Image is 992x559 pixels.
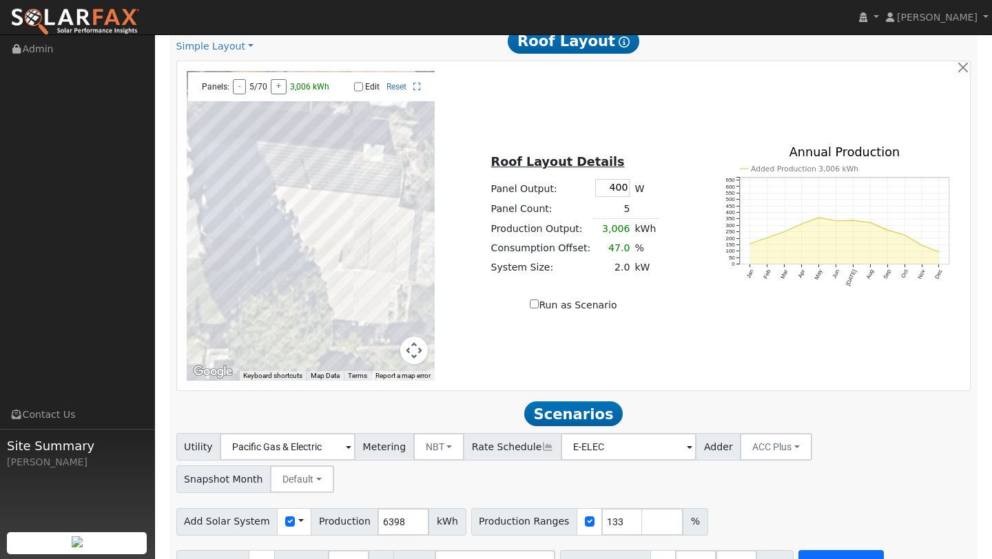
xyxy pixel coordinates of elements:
[365,82,380,92] label: Edit
[751,165,858,173] text: Added Production 3,006 kWh
[882,268,892,280] text: Sep
[745,268,755,279] text: Jan
[917,268,927,280] text: Nov
[355,433,414,461] span: Metering
[725,177,735,183] text: 650
[869,222,871,224] circle: onclick=""
[7,436,147,455] span: Site Summary
[176,39,254,54] a: Simple Layout
[249,82,267,92] span: 5/70
[271,79,287,94] button: +
[593,199,632,219] td: 5
[233,79,246,94] button: -
[524,401,623,426] span: Scenarios
[887,229,889,231] circle: onclick=""
[413,433,465,461] button: NBT
[488,219,593,239] td: Production Output:
[375,372,431,379] a: Report a map error
[593,238,632,257] td: 47.0
[428,508,466,536] span: kWh
[593,219,632,239] td: 3,006
[72,536,83,547] img: retrieve
[632,177,659,199] td: W
[789,145,900,159] text: Annual Production
[400,337,428,364] button: Map camera controls
[190,363,236,381] a: Open this area in Google Maps (opens a new window)
[852,220,854,222] circle: onclick=""
[725,190,735,196] text: 550
[725,184,735,190] text: 600
[176,465,271,493] span: Snapshot Month
[725,249,735,255] text: 100
[632,238,659,257] td: %
[814,268,824,281] text: May
[488,238,593,257] td: Consumption Offset:
[491,155,625,169] u: Roof Layout Details
[763,268,772,280] text: Feb
[7,455,147,470] div: [PERSON_NAME]
[593,258,632,277] td: 2.0
[464,433,561,461] span: Rate Schedule
[921,244,923,246] circle: onclick=""
[270,465,334,493] button: Default
[732,261,735,267] text: 0
[780,268,789,280] text: Mar
[725,209,735,215] text: 400
[632,258,659,277] td: kW
[897,12,978,23] span: [PERSON_NAME]
[530,299,539,308] input: Run as Scenario
[725,229,735,235] text: 250
[766,237,768,239] circle: onclick=""
[10,8,140,36] img: SolarFax
[725,196,735,202] text: 500
[632,219,659,239] td: kWh
[800,223,803,225] circle: onclick=""
[835,220,837,222] circle: onclick=""
[190,363,236,381] img: Google
[176,508,278,536] span: Add Solar System
[488,258,593,277] td: System Size:
[740,433,812,461] button: ACC Plus
[471,508,577,536] span: Production Ranges
[683,508,707,536] span: %
[508,29,639,54] span: Roof Layout
[725,242,735,248] text: 150
[561,433,696,461] input: Select a Rate Schedule
[725,222,735,229] text: 300
[725,216,735,222] text: 350
[904,234,906,236] circle: onclick=""
[243,371,302,381] button: Keyboard shortcuts
[725,203,735,209] text: 450
[202,82,229,92] span: Panels:
[797,268,807,279] text: Apr
[488,199,593,219] td: Panel Count:
[818,217,820,219] circle: onclick=""
[220,433,355,461] input: Select a Utility
[348,372,367,379] a: Terms
[413,82,421,92] a: Full Screen
[696,433,741,461] span: Adder
[311,371,340,381] button: Map Data
[865,268,875,280] text: Aug
[311,508,378,536] span: Production
[845,268,858,287] text: [DATE]
[386,82,406,92] a: Reset
[290,82,329,92] span: 3,006 kWh
[619,36,630,48] i: Show Help
[749,243,751,245] circle: onclick=""
[900,268,910,279] text: Oct
[488,177,593,199] td: Panel Output:
[729,255,735,261] text: 50
[934,268,944,280] text: Dec
[725,235,735,242] text: 200
[938,251,940,253] circle: onclick=""
[176,433,221,461] span: Utility
[530,298,617,313] label: Run as Scenario
[783,231,785,233] circle: onclick=""
[831,268,841,279] text: Jun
